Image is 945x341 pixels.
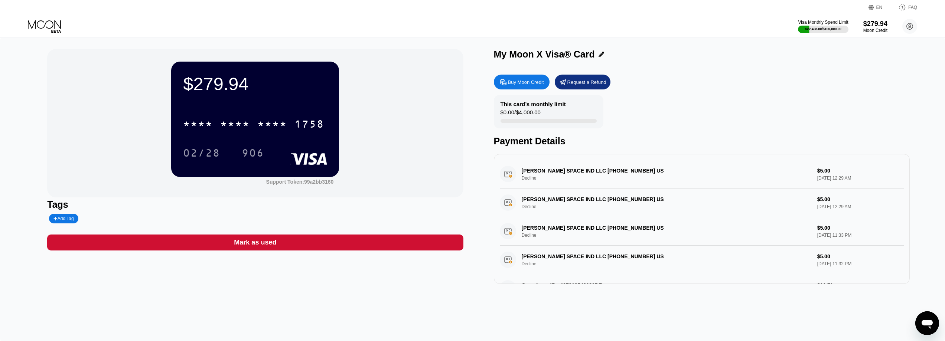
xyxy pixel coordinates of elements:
[798,20,848,33] div: Visa Monthly Spend Limit$22,408.00/$100,000.00
[494,75,550,89] div: Buy Moon Credit
[494,136,910,147] div: Payment Details
[555,75,610,89] div: Request a Refund
[266,179,334,185] div: Support Token:99a2bb3160
[183,73,327,94] div: $279.94
[508,79,544,85] div: Buy Moon Credit
[47,199,463,210] div: Tags
[908,5,917,10] div: FAQ
[47,235,463,250] div: Mark as used
[494,49,595,60] div: My Moon X Visa® Card
[915,311,939,335] iframe: Кнопка запуска окна обмена сообщениями
[876,5,883,10] div: EN
[234,238,276,247] div: Mark as used
[294,119,324,131] div: 1758
[501,109,541,119] div: $0.00 / $4,000.00
[567,79,606,85] div: Request a Refund
[242,148,264,160] div: 906
[863,28,887,33] div: Moon Credit
[805,27,841,31] div: $22,408.00 / $100,000.00
[177,144,226,162] div: 02/28
[798,20,848,25] div: Visa Monthly Spend Limit
[863,20,887,28] div: $279.94
[49,214,78,223] div: Add Tag
[869,4,891,11] div: EN
[236,144,270,162] div: 906
[891,4,917,11] div: FAQ
[266,179,334,185] div: Support Token: 99a2bb3160
[863,20,887,33] div: $279.94Moon Credit
[501,101,566,107] div: This card’s monthly limit
[183,148,220,160] div: 02/28
[53,216,74,221] div: Add Tag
